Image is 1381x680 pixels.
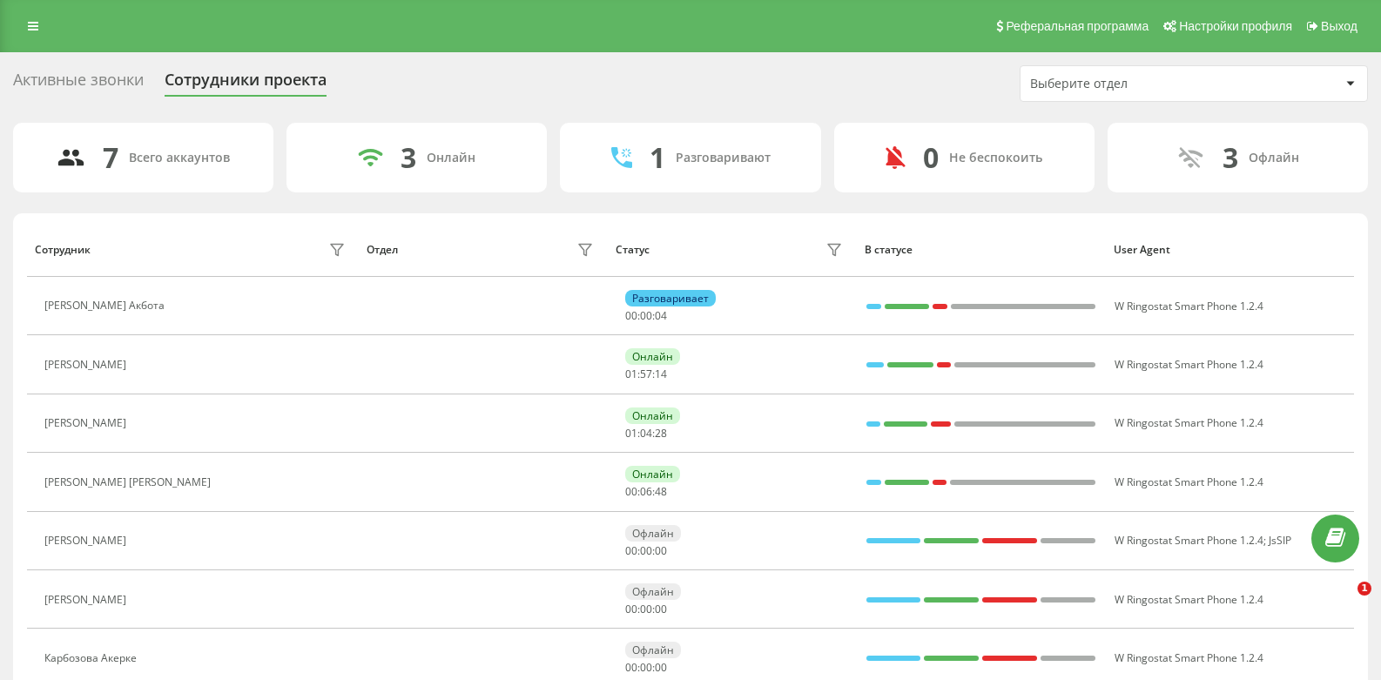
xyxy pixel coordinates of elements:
[44,652,141,664] div: Карбозова Акерке
[1115,650,1263,665] span: W Ringostat Smart Phone 1.2.4
[625,662,667,674] div: : :
[44,476,215,488] div: [PERSON_NAME] [PERSON_NAME]
[1115,299,1263,313] span: W Ringostat Smart Phone 1.2.4
[1115,415,1263,430] span: W Ringostat Smart Phone 1.2.4
[923,141,939,174] div: 0
[625,583,681,600] div: Офлайн
[1115,475,1263,489] span: W Ringostat Smart Phone 1.2.4
[625,426,637,441] span: 01
[640,308,652,323] span: 00
[13,71,144,98] div: Активные звонки
[401,141,416,174] div: 3
[625,603,667,616] div: : :
[625,545,667,557] div: : :
[655,426,667,441] span: 28
[1322,582,1364,623] iframe: Intercom live chat
[640,543,652,558] span: 00
[129,151,230,165] div: Всего аккаунтов
[1269,533,1291,548] span: JsSIP
[625,660,637,675] span: 00
[103,141,118,174] div: 7
[35,244,91,256] div: Сотрудник
[625,525,681,542] div: Офлайн
[44,594,131,606] div: [PERSON_NAME]
[1223,141,1238,174] div: 3
[1006,19,1149,33] span: Реферальная программа
[625,367,637,381] span: 01
[44,417,131,429] div: [PERSON_NAME]
[625,466,680,482] div: Онлайн
[625,290,716,306] div: Разговаривает
[427,151,475,165] div: Онлайн
[865,244,1097,256] div: В статусе
[625,310,667,322] div: : :
[1115,357,1263,372] span: W Ringostat Smart Phone 1.2.4
[1114,244,1346,256] div: User Agent
[1115,592,1263,607] span: W Ringostat Smart Phone 1.2.4
[640,602,652,616] span: 00
[165,71,327,98] div: Сотрудники проекта
[44,535,131,547] div: [PERSON_NAME]
[676,151,771,165] div: Разговаривают
[1249,151,1299,165] div: Офлайн
[640,426,652,441] span: 04
[625,348,680,365] div: Онлайн
[367,244,398,256] div: Отдел
[640,367,652,381] span: 57
[655,308,667,323] span: 04
[1179,19,1292,33] span: Настройки профиля
[1115,533,1263,548] span: W Ringostat Smart Phone 1.2.4
[1357,582,1371,596] span: 1
[1321,19,1357,33] span: Выход
[655,484,667,499] span: 48
[655,602,667,616] span: 00
[640,660,652,675] span: 00
[625,428,667,440] div: : :
[625,368,667,380] div: : :
[655,543,667,558] span: 00
[1030,77,1238,91] div: Выберите отдел
[625,602,637,616] span: 00
[44,300,169,312] div: [PERSON_NAME] Акбота
[650,141,665,174] div: 1
[949,151,1042,165] div: Не беспокоить
[625,642,681,658] div: Офлайн
[616,244,650,256] div: Статус
[625,407,680,424] div: Онлайн
[625,484,637,499] span: 00
[625,308,637,323] span: 00
[625,486,667,498] div: : :
[625,543,637,558] span: 00
[655,367,667,381] span: 14
[655,660,667,675] span: 00
[640,484,652,499] span: 06
[44,359,131,371] div: [PERSON_NAME]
